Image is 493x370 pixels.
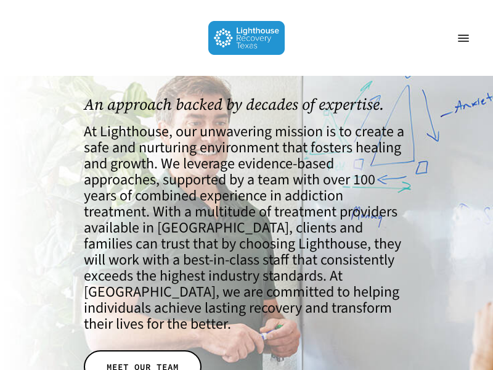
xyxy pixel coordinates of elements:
a: Navigation Menu [451,32,476,44]
h1: An approach backed by decades of expertise. [84,96,409,113]
h4: At Lighthouse, our unwavering mission is to create a safe and nurturing environment that fosters ... [84,124,409,332]
img: Lighthouse Recovery Texas [208,21,285,55]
